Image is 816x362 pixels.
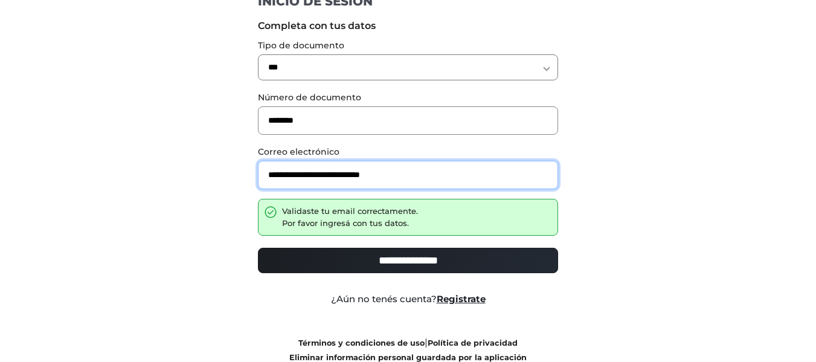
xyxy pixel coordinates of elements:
label: Correo electrónico [258,146,558,158]
label: Número de documento [258,91,558,104]
div: Validaste tu email correctamente. Por favor ingresá con tus datos. [282,205,418,229]
a: Términos y condiciones de uso [298,338,425,347]
div: ¿Aún no tenés cuenta? [249,293,567,306]
a: Registrate [437,293,486,305]
label: Completa con tus datos [258,19,558,33]
a: Eliminar información personal guardada por la aplicación [289,353,527,362]
label: Tipo de documento [258,39,558,52]
a: Política de privacidad [428,338,518,347]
